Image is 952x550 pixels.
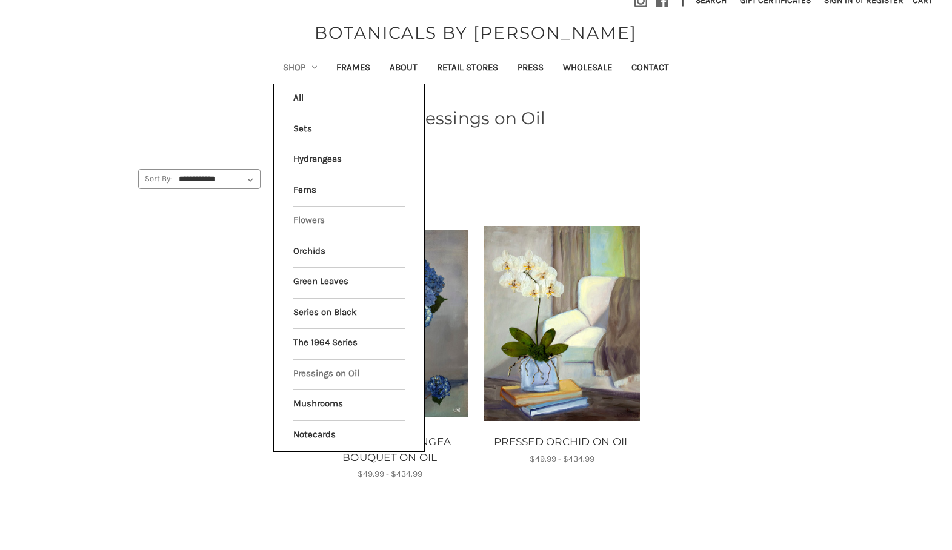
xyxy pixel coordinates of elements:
[484,226,640,421] img: Unframed
[293,268,405,298] a: Green Leaves
[482,434,642,450] a: PRESSED ORCHID ON OIL, Price range from $49.99 to $434.99
[293,329,405,359] a: The 1964 Series
[380,54,427,84] a: About
[273,54,327,84] a: Shop
[293,421,405,451] a: Notecards
[293,145,405,176] a: Hydrangeas
[293,115,405,145] a: Sets
[484,220,640,426] a: PRESSED ORCHID ON OIL, Price range from $49.99 to $434.99
[530,454,594,464] span: $49.99 - $434.99
[308,20,643,45] a: BOTANICALS BY [PERSON_NAME]
[293,390,405,420] a: Mushrooms
[293,360,405,390] a: Pressings on Oil
[293,207,405,237] a: Flowers
[139,170,173,188] label: Sort By:
[358,469,422,479] span: $49.99 - $434.99
[293,176,405,207] a: Ferns
[622,54,679,84] a: Contact
[327,54,380,84] a: Frames
[293,299,405,329] a: Series on Black
[138,105,814,131] h1: Pressings on Oil
[553,54,622,84] a: Wholesale
[508,54,553,84] a: Press
[293,237,405,268] a: Orchids
[427,54,508,84] a: Retail Stores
